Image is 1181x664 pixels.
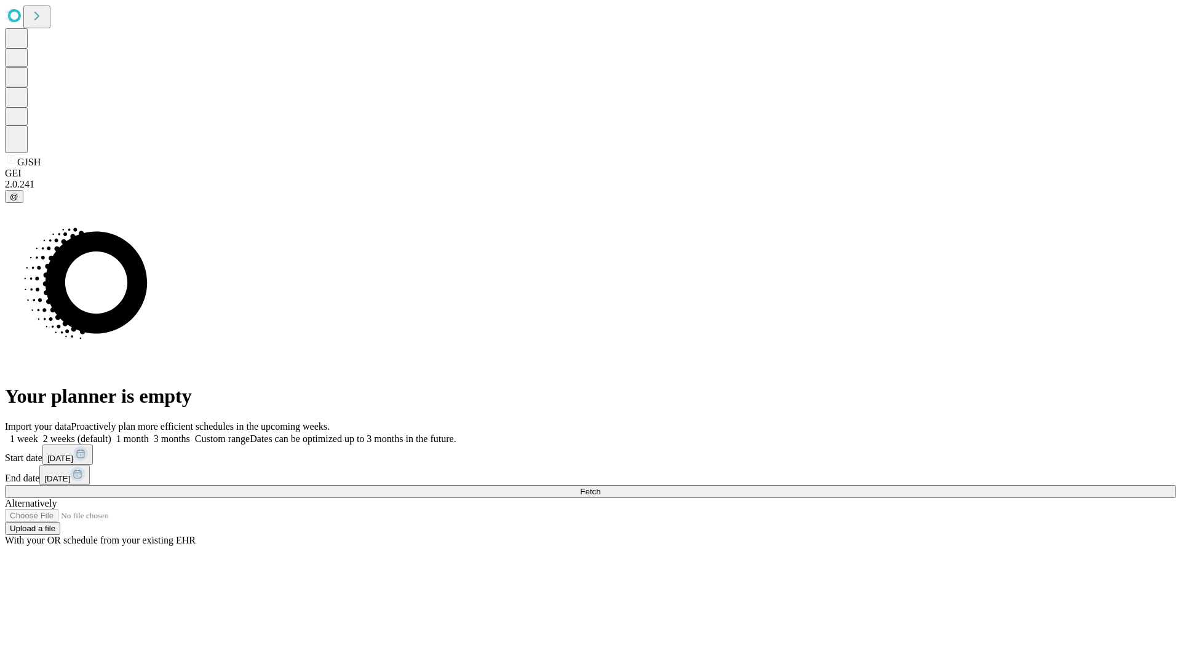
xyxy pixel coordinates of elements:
span: Proactively plan more efficient schedules in the upcoming weeks. [71,421,330,432]
button: Upload a file [5,522,60,535]
button: @ [5,190,23,203]
span: GJSH [17,157,41,167]
h1: Your planner is empty [5,385,1176,408]
button: [DATE] [39,465,90,485]
div: 2.0.241 [5,179,1176,190]
span: Custom range [195,433,250,444]
button: Fetch [5,485,1176,498]
span: Dates can be optimized up to 3 months in the future. [250,433,456,444]
button: [DATE] [42,445,93,465]
span: Alternatively [5,498,57,508]
span: Fetch [580,487,600,496]
span: 1 week [10,433,38,444]
div: GEI [5,168,1176,179]
span: 1 month [116,433,149,444]
span: Import your data [5,421,71,432]
span: [DATE] [47,454,73,463]
span: [DATE] [44,474,70,483]
span: 2 weeks (default) [43,433,111,444]
div: Start date [5,445,1176,465]
span: @ [10,192,18,201]
span: 3 months [154,433,190,444]
span: With your OR schedule from your existing EHR [5,535,196,545]
div: End date [5,465,1176,485]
